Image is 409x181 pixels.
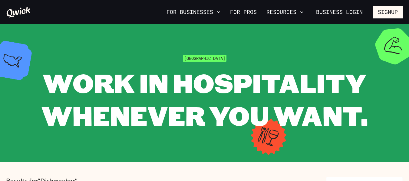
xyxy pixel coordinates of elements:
span: WORK IN HOSPITALITY WHENEVER YOU WANT. [41,65,368,133]
a: For Pros [228,7,259,17]
button: For Businesses [164,7,223,17]
button: Signup [373,6,403,18]
button: Resources [264,7,306,17]
span: [GEOGRAPHIC_DATA] [183,55,226,62]
a: Business Login [311,6,368,18]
